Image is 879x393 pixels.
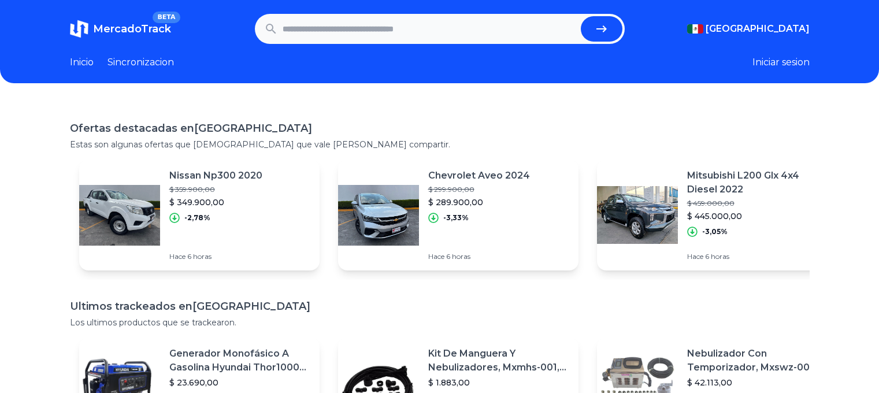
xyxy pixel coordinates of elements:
p: Hace 6 horas [169,252,262,261]
span: MercadoTrack [93,23,171,35]
a: Featured imageNissan Np300 2020$ 359.900,00$ 349.900,00-2,78%Hace 6 horas [79,160,320,270]
p: $ 23.690,00 [169,377,310,388]
span: BETA [153,12,180,23]
p: $ 359.900,00 [169,185,262,194]
p: $ 445.000,00 [687,210,828,222]
img: Featured image [338,175,419,255]
p: $ 289.900,00 [428,196,530,208]
p: Chevrolet Aveo 2024 [428,169,530,183]
a: Featured imageChevrolet Aveo 2024$ 299.900,00$ 289.900,00-3,33%Hace 6 horas [338,160,578,270]
h1: Ofertas destacadas en [GEOGRAPHIC_DATA] [70,120,810,136]
p: -3,33% [443,213,469,223]
p: Nebulizador Con Temporizador, Mxswz-009, 50m, 40 Boquillas [687,347,828,375]
p: Kit De Manguera Y Nebulizadores, Mxmhs-001, 6m, 6 Tees, 8 Bo [428,347,569,375]
img: MercadoTrack [70,20,88,38]
button: [GEOGRAPHIC_DATA] [687,22,810,36]
p: -2,78% [184,213,210,223]
p: Hace 6 horas [687,252,828,261]
p: Nissan Np300 2020 [169,169,262,183]
img: Featured image [597,175,678,255]
a: Featured imageMitsubishi L200 Glx 4x4 Diesel 2022$ 459.000,00$ 445.000,00-3,05%Hace 6 horas [597,160,837,270]
a: Inicio [70,55,94,69]
a: Sincronizacion [107,55,174,69]
h1: Ultimos trackeados en [GEOGRAPHIC_DATA] [70,298,810,314]
img: Featured image [79,175,160,255]
p: $ 42.113,00 [687,377,828,388]
span: [GEOGRAPHIC_DATA] [706,22,810,36]
p: Hace 6 horas [428,252,530,261]
p: -3,05% [702,227,728,236]
p: Los ultimos productos que se trackearon. [70,317,810,328]
p: Estas son algunas ofertas que [DEMOGRAPHIC_DATA] que vale [PERSON_NAME] compartir. [70,139,810,150]
p: $ 459.000,00 [687,199,828,208]
p: Generador Monofásico A Gasolina Hyundai Thor10000 P 11.5 Kw [169,347,310,375]
a: MercadoTrackBETA [70,20,171,38]
p: $ 349.900,00 [169,196,262,208]
p: $ 299.900,00 [428,185,530,194]
p: $ 1.883,00 [428,377,569,388]
p: Mitsubishi L200 Glx 4x4 Diesel 2022 [687,169,828,196]
img: Mexico [687,24,703,34]
button: Iniciar sesion [752,55,810,69]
